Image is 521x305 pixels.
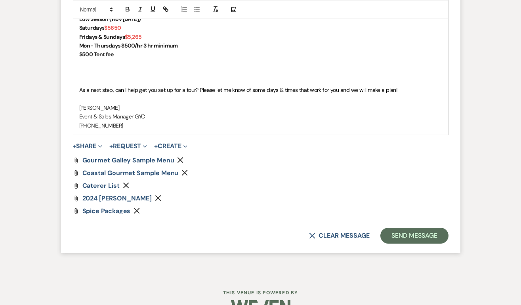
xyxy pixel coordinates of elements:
span: As a next step, can I help get you set up for a tour? Please let me know of some days & times tha... [79,86,398,93]
p: [PHONE_NUMBER] [79,121,442,130]
a: Coastal Gourmet Sample Menu [82,170,179,176]
button: Share [73,143,103,149]
a: 2024 [PERSON_NAME] [82,195,152,202]
a: Spice Packages [82,208,131,214]
strong: $500 Tent fee [79,51,114,58]
span: + [154,143,158,149]
button: Clear message [309,233,369,239]
strong: Mon- Thursdays $500/hr 3 hr minimum [79,42,178,49]
a: Gourmet Galley Sample Menu [82,157,174,164]
span: + [73,143,76,149]
span: Spice Packages [82,207,131,215]
button: Send Message [380,228,448,244]
span: + [109,143,113,149]
button: Request [109,143,147,149]
span: Caterer List [82,181,120,190]
strong: Fridays & Sundays [79,33,125,40]
p: [PERSON_NAME] [79,103,442,112]
strong: $5850 [104,24,121,31]
span: Coastal Gourmet Sample Menu [82,169,179,177]
span: Gourmet Galley Sample Menu [82,156,174,164]
strong: Low Season (Nov [DATE]) [79,15,141,23]
a: Caterer List [82,183,120,189]
button: Create [154,143,187,149]
strong: $5,265 [125,33,142,40]
span: 2024 [PERSON_NAME] [82,194,152,202]
strong: Saturdays [79,24,105,31]
p: Event & Sales Manager GYC [79,112,442,121]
